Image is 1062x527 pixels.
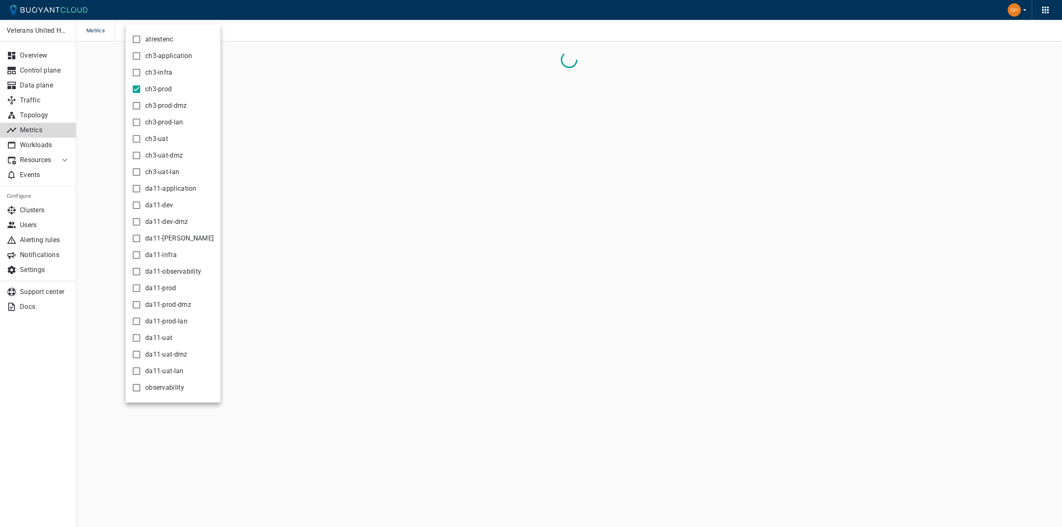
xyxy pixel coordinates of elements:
span: da11-observability [145,267,201,276]
span: da11-prod-lan [145,317,188,325]
span: da11-prod-dmz [145,301,191,309]
span: ch3-prod [145,85,172,93]
span: da11-application [145,185,197,193]
span: da11-dev-dmz [145,218,188,226]
span: ch3-infra [145,68,173,77]
span: da11-uat-dmz [145,350,188,359]
span: da11-prod [145,284,176,292]
span: da11-uat [145,334,172,342]
span: da11-uat-lan [145,367,184,375]
span: atrestenc [145,35,173,44]
span: ch3-uat-dmz [145,151,183,160]
span: da11-[PERSON_NAME] [145,234,214,243]
span: ch3-prod-dmz [145,102,187,110]
span: ch3-uat-lan [145,168,179,176]
span: ch3-prod-lan [145,118,183,126]
span: da11-dev [145,201,173,209]
span: da11-infra [145,251,177,259]
span: ch3-application [145,52,192,60]
span: observability [145,384,184,392]
span: ch3-uat [145,135,168,143]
